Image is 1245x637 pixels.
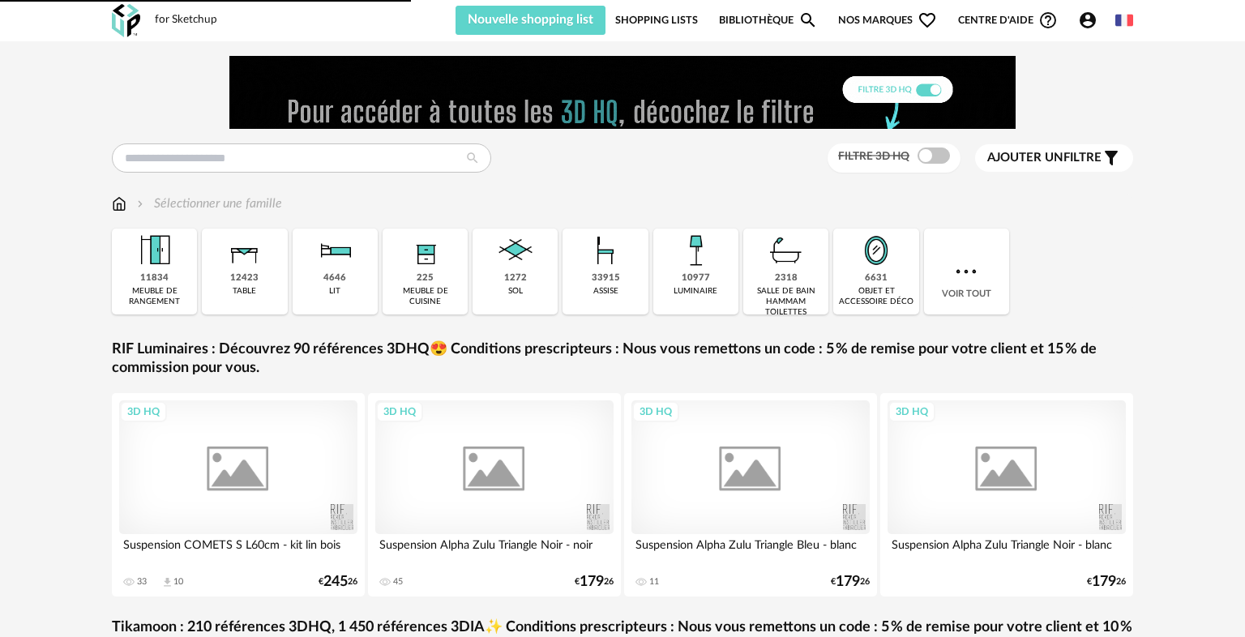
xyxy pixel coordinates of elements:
div: meuble de cuisine [387,286,463,307]
div: Voir tout [924,229,1009,314]
div: 11 [649,576,659,588]
span: Account Circle icon [1078,11,1105,30]
span: Heart Outline icon [918,11,937,30]
a: 3D HQ Suspension Alpha Zulu Triangle Bleu - blanc 11 €17926 [624,393,877,596]
div: € 26 [575,576,614,588]
div: luminaire [674,286,717,297]
span: Nouvelle shopping list [468,13,593,26]
div: 3D HQ [888,401,935,422]
div: 33 [137,576,147,588]
img: FILTRE%20HQ%20NEW_V1%20(4).gif [229,56,1016,129]
img: svg+xml;base64,PHN2ZyB3aWR0aD0iMTYiIGhlaWdodD0iMTciIHZpZXdCb3g9IjAgMCAxNiAxNyIgZmlsbD0ibm9uZSIgeG... [112,195,126,213]
a: BibliothèqueMagnify icon [719,6,818,35]
div: € 26 [319,576,357,588]
div: for Sketchup [155,13,217,28]
div: 12423 [230,272,259,284]
span: Centre d'aideHelp Circle Outline icon [958,11,1058,30]
a: 3D HQ Suspension Alpha Zulu Triangle Noir - noir 45 €17926 [368,393,621,596]
img: Luminaire.png [674,229,717,272]
div: salle de bain hammam toilettes [748,286,824,318]
span: Help Circle Outline icon [1038,11,1058,30]
div: € 26 [1087,576,1126,588]
button: Nouvelle shopping list [456,6,605,35]
span: Nos marques [838,6,937,35]
a: 3D HQ Suspension COMETS S L60cm - kit lin bois 33 Download icon 10 €24526 [112,393,365,596]
div: 225 [417,272,434,284]
div: 1272 [504,272,527,284]
img: Salle%20de%20bain.png [764,229,808,272]
a: 3D HQ Suspension Alpha Zulu Triangle Noir - blanc €17926 [880,393,1133,596]
div: 33915 [592,272,620,284]
div: 6631 [865,272,888,284]
img: Table.png [223,229,267,272]
div: 11834 [140,272,169,284]
span: Download icon [161,576,173,588]
span: Account Circle icon [1078,11,1097,30]
img: Miroir.png [854,229,898,272]
img: OXP [112,4,140,37]
div: 10977 [682,272,710,284]
div: Sélectionner une famille [134,195,282,213]
span: Filtre 3D HQ [838,151,909,162]
img: more.7b13dc1.svg [952,257,981,286]
img: fr [1115,11,1133,29]
span: 179 [836,576,860,588]
img: Literie.png [313,229,357,272]
div: 10 [173,576,183,588]
div: lit [329,286,340,297]
img: Sol.png [494,229,537,272]
img: Assise.png [584,229,627,272]
span: Filter icon [1102,148,1121,168]
div: 3D HQ [632,401,679,422]
div: 45 [393,576,403,588]
div: 3D HQ [376,401,423,422]
div: Suspension Alpha Zulu Triangle Bleu - blanc [631,534,870,566]
button: Ajouter unfiltre Filter icon [975,144,1133,172]
div: Suspension Alpha Zulu Triangle Noir - noir [375,534,614,566]
a: Shopping Lists [615,6,698,35]
div: 3D HQ [120,401,167,422]
img: Meuble%20de%20rangement.png [133,229,177,272]
span: Ajouter un [987,152,1063,164]
div: € 26 [831,576,870,588]
div: Suspension COMETS S L60cm - kit lin bois [119,534,357,566]
div: objet et accessoire déco [838,286,913,307]
div: table [233,286,256,297]
span: 179 [580,576,604,588]
div: Suspension Alpha Zulu Triangle Noir - blanc [888,534,1126,566]
div: assise [593,286,618,297]
div: 2318 [775,272,798,284]
div: 4646 [323,272,346,284]
span: filtre [987,150,1102,166]
a: RIF Luminaires : Découvrez 90 références 3DHQ😍 Conditions prescripteurs : Nous vous remettons un ... [112,340,1133,378]
div: meuble de rangement [117,286,192,307]
span: Magnify icon [798,11,818,30]
span: 245 [323,576,348,588]
img: Rangement.png [404,229,447,272]
div: sol [508,286,523,297]
span: 179 [1092,576,1116,588]
img: svg+xml;base64,PHN2ZyB3aWR0aD0iMTYiIGhlaWdodD0iMTYiIHZpZXdCb3g9IjAgMCAxNiAxNiIgZmlsbD0ibm9uZSIgeG... [134,195,147,213]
